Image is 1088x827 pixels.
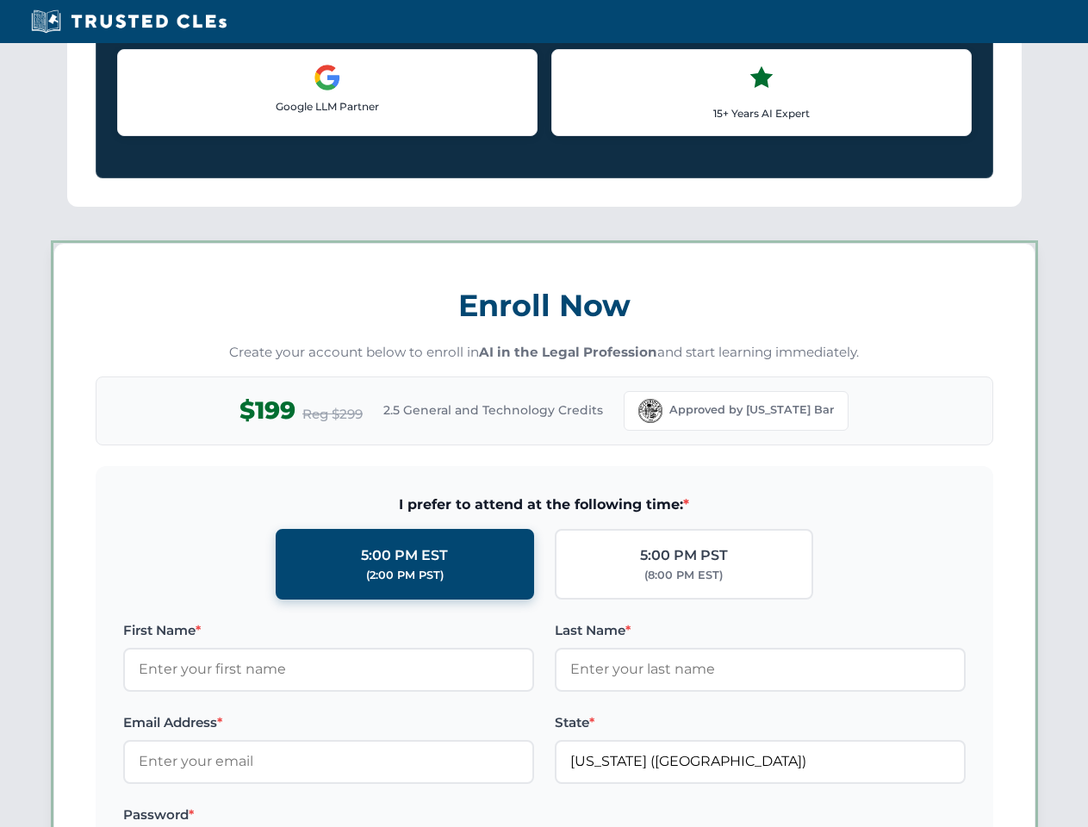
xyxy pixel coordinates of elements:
strong: AI in the Legal Profession [479,344,657,360]
span: Reg $299 [302,404,363,425]
label: First Name [123,620,534,641]
input: Enter your email [123,740,534,783]
p: Create your account below to enroll in and start learning immediately. [96,343,993,363]
img: Trusted CLEs [26,9,232,34]
div: (2:00 PM PST) [366,567,444,584]
img: Google [314,64,341,91]
label: Email Address [123,712,534,733]
span: Approved by [US_STATE] Bar [669,401,834,419]
input: Enter your last name [555,648,966,691]
input: Enter your first name [123,648,534,691]
span: 2.5 General and Technology Credits [383,401,603,420]
label: Password [123,805,534,825]
p: 15+ Years AI Expert [566,105,957,121]
label: Last Name [555,620,966,641]
h3: Enroll Now [96,278,993,333]
p: Google LLM Partner [132,98,523,115]
div: 5:00 PM EST [361,544,448,567]
img: Florida Bar [638,399,662,423]
span: $199 [239,391,295,430]
input: Florida (FL) [555,740,966,783]
div: 5:00 PM PST [640,544,728,567]
div: (8:00 PM EST) [644,567,723,584]
label: State [555,712,966,733]
span: I prefer to attend at the following time: [123,494,966,516]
